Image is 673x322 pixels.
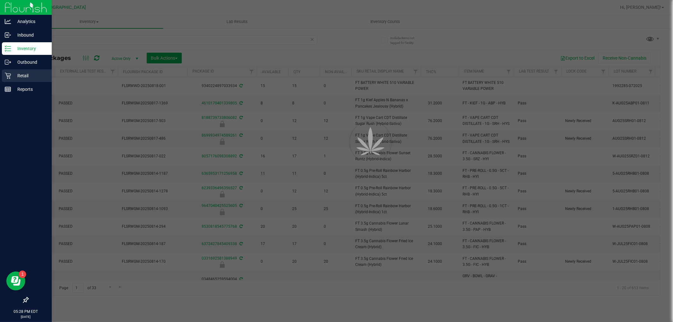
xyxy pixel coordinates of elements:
iframe: Resource center unread badge [19,271,26,278]
inline-svg: Reports [5,86,11,92]
p: Inventory [11,45,49,52]
p: Outbound [11,58,49,66]
inline-svg: Inbound [5,32,11,38]
iframe: Resource center [6,272,25,290]
inline-svg: Analytics [5,18,11,25]
p: Retail [11,72,49,79]
p: Reports [11,85,49,93]
p: [DATE] [3,314,49,319]
inline-svg: Inventory [5,45,11,52]
inline-svg: Retail [5,73,11,79]
inline-svg: Outbound [5,59,11,65]
p: Inbound [11,31,49,39]
p: Analytics [11,18,49,25]
p: 05:28 PM EDT [3,309,49,314]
